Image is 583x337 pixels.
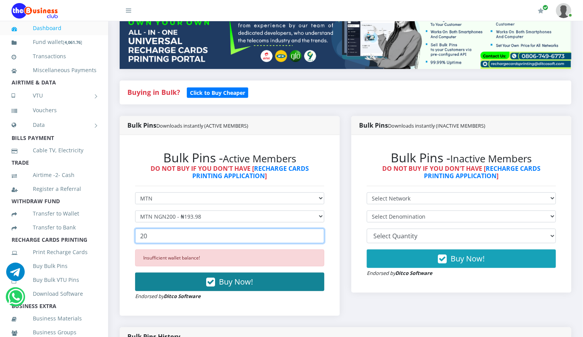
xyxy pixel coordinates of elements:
a: Chat for support [6,268,25,281]
span: Buy Now! [451,253,485,264]
a: Transfer to Wallet [12,205,97,222]
small: Inactive Members [451,152,532,165]
img: Logo [12,3,58,19]
span: Buy Now! [219,276,253,287]
a: RECHARGE CARDS PRINTING APPLICATION [424,164,541,180]
button: Buy Now! [367,249,556,268]
strong: Ditco Software [164,293,201,300]
img: multitenant_rcp.png [120,7,571,69]
a: Transactions [12,47,97,65]
i: Renew/Upgrade Subscription [538,8,544,14]
a: Dashboard [12,19,97,37]
strong: DO NOT BUY IF YOU DON'T HAVE [ ] [382,164,541,180]
strong: Buying in Bulk? [127,88,180,97]
a: VTU [12,86,97,105]
img: User [556,3,571,18]
strong: Bulk Pins [127,121,248,130]
a: Airtime -2- Cash [12,166,97,184]
a: Buy Bulk VTU Pins [12,271,97,289]
div: Insufficient wallet balance! [135,249,324,266]
a: Data [12,115,97,135]
a: Print Recharge Cards [12,243,97,261]
button: Buy Now! [135,273,324,291]
a: Vouchers [12,101,97,119]
a: RECHARGE CARDS PRINTING APPLICATION [193,164,309,180]
a: Register a Referral [12,180,97,198]
strong: Ditco Software [395,270,432,276]
b: Click to Buy Cheaper [190,89,245,96]
a: Download Software [12,285,97,303]
strong: DO NOT BUY IF YOU DON'T HAVE [ ] [151,164,309,180]
small: [ ] [63,39,82,45]
small: Active Members [223,152,296,165]
input: Enter Quantity [135,229,324,243]
small: Downloads instantly (ACTIVE MEMBERS) [156,122,248,129]
small: Endorsed by [135,293,201,300]
a: Buy Bulk Pins [12,257,97,275]
small: Endorsed by [367,270,432,276]
a: Fund wallet[4,061.76] [12,33,97,51]
a: Click to Buy Cheaper [187,88,248,97]
h2: Bulk Pins - [135,150,324,165]
b: 4,061.76 [64,39,81,45]
a: Cable TV, Electricity [12,142,97,159]
h2: Bulk Pins - [367,150,556,165]
a: Transfer to Bank [12,219,97,236]
a: Chat for support [8,293,24,306]
small: Downloads instantly (INACTIVE MEMBERS) [388,122,485,129]
a: Business Materials [12,310,97,327]
span: Renew/Upgrade Subscription [542,5,548,10]
strong: Bulk Pins [359,121,485,130]
a: Miscellaneous Payments [12,61,97,79]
